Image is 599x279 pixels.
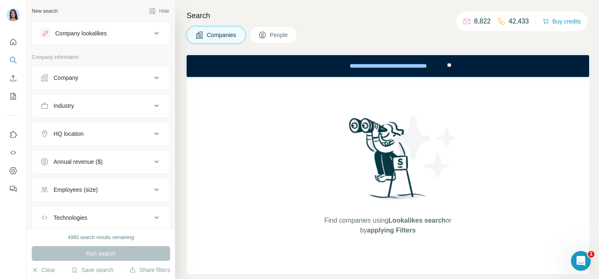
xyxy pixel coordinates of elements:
span: Find companies using or by [322,216,454,235]
div: Technologies [54,214,87,222]
span: applying Filters [367,227,416,234]
button: Annual revenue ($) [32,152,170,172]
button: Buy credits [543,16,581,27]
button: Company lookalikes [32,23,170,43]
img: Surfe Illustration - Stars [388,110,462,184]
button: Dashboard [7,163,20,178]
button: HQ location [32,124,170,144]
div: New search [32,7,58,15]
button: Company [32,68,170,88]
button: Share filters [129,266,170,274]
img: Surfe Illustration - Woman searching with binoculars [345,116,431,207]
div: 4980 search results remaining [68,234,134,241]
span: 1 [588,251,594,258]
button: My lists [7,89,20,104]
span: Companies [207,31,237,39]
button: Industry [32,96,170,116]
button: Quick start [7,35,20,49]
iframe: Banner [187,55,589,77]
div: Annual revenue ($) [54,158,103,166]
iframe: Intercom live chat [571,251,591,271]
p: Company information [32,53,170,61]
button: Use Surfe API [7,145,20,160]
p: 8,822 [474,16,491,26]
button: Technologies [32,208,170,228]
div: Company lookalikes [55,29,107,37]
button: Feedback [7,181,20,196]
button: Employees (size) [32,180,170,200]
div: Industry [54,102,74,110]
button: Save search [71,266,113,274]
button: Enrich CSV [7,71,20,86]
div: Company [54,74,78,82]
span: People [270,31,289,39]
button: Search [7,53,20,67]
span: Lookalikes search [388,217,446,224]
h4: Search [187,10,589,21]
img: Avatar [7,8,20,21]
p: 42,433 [509,16,529,26]
button: Hide [143,5,175,17]
button: Use Surfe on LinkedIn [7,127,20,142]
div: HQ location [54,130,84,138]
div: Employees (size) [54,186,98,194]
button: Clear [32,266,55,274]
